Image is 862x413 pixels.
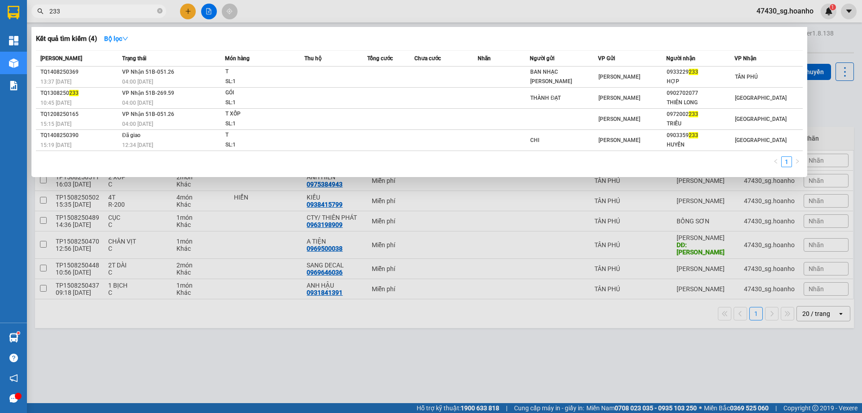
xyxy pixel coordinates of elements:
span: 233 [689,69,698,75]
span: VP Gửi [598,55,615,62]
span: message [9,394,18,403]
div: T [225,130,293,140]
span: 15:15 [DATE] [40,121,71,127]
div: SL: 1 [225,98,293,108]
span: [GEOGRAPHIC_DATA] [735,137,787,143]
span: [GEOGRAPHIC_DATA] [735,95,787,101]
span: 233 [689,132,698,138]
h3: Kết quả tìm kiếm ( 4 ) [36,34,97,44]
sup: 1 [17,332,20,334]
div: TQ1408250390 [40,131,119,140]
span: 10:45 [DATE] [40,100,71,106]
span: VP Nhận 51B-051.26 [122,69,174,75]
span: notification [9,374,18,382]
button: left [770,156,781,167]
div: THIÊN LONG [667,98,734,107]
li: Next Page [792,156,803,167]
span: Chưa cước [414,55,441,62]
img: solution-icon [9,81,18,90]
div: SL: 1 [225,77,293,87]
div: TRIỀU [667,119,734,129]
span: [PERSON_NAME] [598,116,640,122]
div: HỢP [667,77,734,86]
span: left [773,159,778,164]
input: Tìm tên, số ĐT hoặc mã đơn [49,6,155,16]
span: Món hàng [225,55,250,62]
span: 233 [689,111,698,117]
div: GÓI [225,88,293,98]
span: [GEOGRAPHIC_DATA] [735,116,787,122]
div: SL: 1 [225,140,293,150]
span: TÂN PHÚ [735,74,758,80]
span: 15:19 [DATE] [40,142,71,148]
div: CHI [530,136,598,145]
img: dashboard-icon [9,36,18,45]
span: Người nhận [666,55,695,62]
span: Nhãn [478,55,491,62]
div: T XỐP [225,109,293,119]
span: close-circle [157,8,163,13]
button: Bộ lọcdown [97,31,136,46]
img: warehouse-icon [9,333,18,342]
li: Previous Page [770,156,781,167]
img: warehouse-icon [9,58,18,68]
span: question-circle [9,354,18,362]
span: VP Nhận 51B-051.26 [122,111,174,117]
span: right [795,159,800,164]
span: VP Nhận [734,55,756,62]
img: logo-vxr [8,6,19,19]
span: VP Nhận 51B-269.59 [122,90,174,96]
button: right [792,156,803,167]
span: [PERSON_NAME] [598,74,640,80]
div: TQ1208250165 [40,110,119,119]
span: search [37,8,44,14]
div: 0933229 [667,67,734,77]
span: down [122,36,128,42]
span: 233 [69,90,79,96]
span: 04:00 [DATE] [122,100,153,106]
span: 04:00 [DATE] [122,79,153,85]
div: 0972002 [667,110,734,119]
span: Thu hộ [304,55,321,62]
div: HUYỀN [667,140,734,150]
span: close-circle [157,7,163,16]
div: TQ1308250 [40,89,119,98]
span: Tổng cước [367,55,393,62]
span: 12:34 [DATE] [122,142,153,148]
span: [PERSON_NAME] [598,137,640,143]
span: [PERSON_NAME] [598,95,640,101]
strong: Bộ lọc [104,35,128,42]
span: Đã giao [122,132,141,138]
div: BAN NHẠC [PERSON_NAME] [530,67,598,86]
div: T [225,67,293,77]
div: TQ1408250369 [40,67,119,77]
div: 0902702077 [667,89,734,98]
a: 1 [782,157,792,167]
span: Người gửi [530,55,554,62]
span: Trạng thái [122,55,146,62]
div: 0903359 [667,131,734,140]
span: [PERSON_NAME] [40,55,82,62]
li: 1 [781,156,792,167]
div: THÀNH ĐẠT [530,93,598,103]
span: 04:00 [DATE] [122,121,153,127]
span: 13:37 [DATE] [40,79,71,85]
div: SL: 1 [225,119,293,129]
